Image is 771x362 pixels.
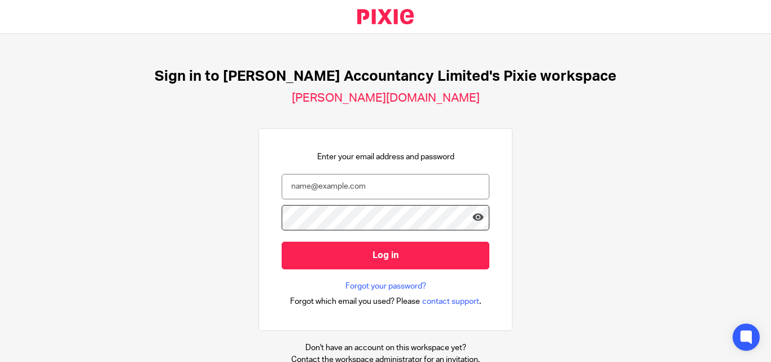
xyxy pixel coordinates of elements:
div: . [290,295,481,308]
p: Enter your email address and password [317,151,454,163]
span: Forgot which email you used? Please [290,296,420,307]
h1: Sign in to [PERSON_NAME] Accountancy Limited's Pixie workspace [155,68,616,85]
input: name@example.com [282,174,489,199]
h2: [PERSON_NAME][DOMAIN_NAME] [292,91,480,106]
input: Log in [282,242,489,269]
a: Forgot your password? [345,281,426,292]
span: contact support [422,296,479,307]
p: Don't have an account on this workspace yet? [291,342,480,354]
